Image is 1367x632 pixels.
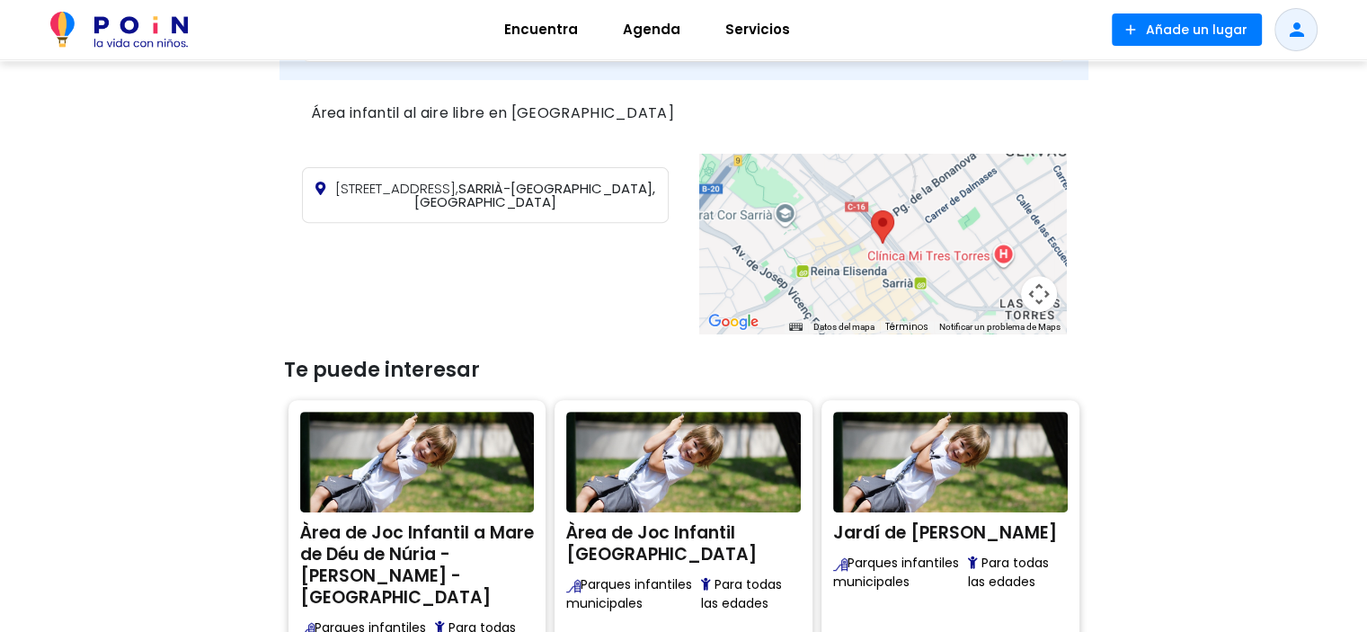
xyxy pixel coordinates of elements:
[704,310,763,334] a: Abre esta zona en Google Maps (se abre en una nueva ventana)
[885,320,928,334] a: Términos (se abre en una nueva pestaña)
[566,517,801,565] h2: Àrea de Joc Infantil [GEOGRAPHIC_DATA]
[701,575,801,613] span: Para todas las edades
[566,575,701,613] span: Parques infantiles municipales
[704,310,763,334] img: Google
[335,179,655,211] span: SARRIÀ-[GEOGRAPHIC_DATA], [GEOGRAPHIC_DATA]
[284,359,1084,382] h3: Te puede interesar
[302,98,1066,129] div: Área infantil al aire libre en [GEOGRAPHIC_DATA]
[703,8,812,51] a: Servicios
[833,517,1068,544] h2: Jardí de [PERSON_NAME]
[566,412,801,512] img: Àrea de Joc Infantil Via Augusta - Anglí
[833,554,968,592] span: Parques infantiles municipales
[939,322,1061,332] a: Notificar un problema de Maps
[600,8,703,51] a: Agenda
[833,412,1068,512] img: Jardí de Joan Llarch
[615,15,688,44] span: Agenda
[789,321,802,334] button: Combinaciones de teclas
[50,12,188,48] img: POiN
[717,15,798,44] span: Servicios
[1021,276,1057,312] button: Controles de visualización del mapa
[300,517,535,609] h2: Àrea de Joc Infantil a Mare de Déu de Núria - [PERSON_NAME] - [GEOGRAPHIC_DATA]
[300,412,535,512] img: Àrea de Joc Infantil a Mare de Déu de Núria - Salvador Mundi - Via Augusta - Passeig de la Bonanova
[833,557,848,572] img: Encuentra los mejores parques infantiles públicos para disfrutar al aire libre con niños. Más de ...
[335,179,458,198] span: [STREET_ADDRESS],
[968,554,1068,592] span: Para todas las edades
[482,8,600,51] a: Encuentra
[813,321,874,334] button: Datos del mapa
[496,15,586,44] span: Encuentra
[566,579,581,593] img: Encuentra los mejores parques infantiles públicos para disfrutar al aire libre con niños. Más de ...
[1112,13,1262,46] button: Añade un lugar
